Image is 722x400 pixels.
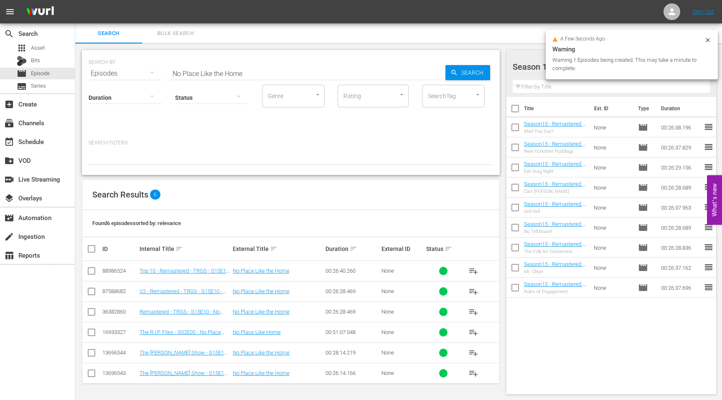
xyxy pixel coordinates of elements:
[381,309,424,315] div: None
[89,62,162,85] div: Episodes
[638,162,648,172] span: Episode
[17,68,27,78] span: movie
[658,197,704,218] td: 00:26:37.963
[463,322,483,342] button: playlist_add
[445,245,452,253] span: sort
[381,268,424,274] div: None
[658,238,704,258] td: 00:26:28.836
[704,122,714,132] span: reorder
[426,244,461,254] div: Status
[381,349,424,356] div: None
[381,288,424,294] div: None
[175,245,183,253] span: sort
[398,91,406,99] button: Open
[140,349,230,362] a: The [PERSON_NAME] Show - S15E10 - No Place Like the Home - SAMSUNG
[463,363,483,383] button: playlist_add
[658,278,704,298] td: 00:26:37.696
[524,189,587,194] div: Cart [PERSON_NAME]
[658,137,704,157] td: 00:26:37.829
[325,349,379,356] div: 00:28:14.219
[658,157,704,177] td: 00:26:29.156
[233,288,290,294] a: No Place Like the Home
[89,139,493,147] p: Search Filters:
[463,343,483,363] button: playlist_add
[233,309,290,315] a: No Place Like the Home
[513,55,702,78] div: Season 15 Season Saturdays
[468,348,478,358] span: playlist_add
[140,329,224,342] a: The R.I.P. Files - S02E05 - No Place Like Home
[590,177,635,197] td: None
[102,268,137,274] div: 88986524
[458,65,490,80] span: Search
[17,43,27,53] span: Asset
[4,251,14,261] span: table_chart
[102,309,137,315] div: 36382860
[468,327,478,337] span: playlist_add
[4,193,14,203] span: Overlays
[590,218,635,238] td: None
[524,289,587,294] div: Rules of Engagement
[524,129,587,134] div: Mad You Say?
[656,97,706,120] th: Duration
[692,8,714,15] a: Sign Out
[704,182,714,192] span: reorder
[325,309,379,315] div: 00:26:28.469
[468,286,478,296] span: playlist_add
[704,262,714,272] span: reorder
[140,244,230,254] div: Internal Title
[524,261,586,273] a: Season15 - Remastered - TRGS - S15E03 - Mr. Clean
[524,201,586,213] a: Season15 - Remastered - TRGS - S15E05 - Cell Hell
[524,97,589,120] th: Title
[704,282,714,292] span: reorder
[704,222,714,232] span: reorder
[463,281,483,301] button: playlist_add
[445,65,490,80] button: Search
[524,281,586,300] a: Season15 - Remastered - TRGS - S15E01 - Rules of Engagement
[270,245,277,253] span: sort
[314,91,322,99] button: Open
[4,213,14,223] span: movie_filter
[92,190,148,200] span: Search Results
[658,258,704,278] td: 00:26:37.162
[658,177,704,197] td: 00:26:28.689
[560,36,605,43] span: a few seconds ago
[325,268,379,274] div: 00:26:40.260
[707,175,722,225] button: Open Feedback Widget
[590,258,635,278] td: None
[552,44,711,54] div: Warning
[552,56,702,73] div: Warning 1 Episodes being created. This may take a minute to complete.
[102,370,137,376] div: 13696543
[638,142,648,152] span: Episode
[590,117,635,137] td: None
[140,309,223,321] a: Remastered - TRGS - S15E10 - No Place Like the Home
[31,82,46,90] span: Series
[233,370,290,376] a: No Place Like the Home
[468,307,478,317] span: playlist_add
[524,221,586,240] a: Season15 - Remastered - TRGS - S15E04 - No Tell Boatel
[4,137,14,147] span: Schedule
[704,242,714,252] span: reorder
[638,283,648,293] span: Episode
[590,157,635,177] td: None
[589,97,633,120] th: Ext. ID
[325,288,379,294] div: 00:26:28.469
[524,181,586,200] a: Season15 - Remastered - TRGS - S15E06 - Cart [PERSON_NAME]
[468,368,478,378] span: playlist_add
[524,269,587,274] div: Mr. Clean
[147,29,204,38] span: Bulk Search
[5,7,15,17] span: menu
[31,69,50,78] span: Episode
[638,223,648,233] span: Episode
[590,197,635,218] td: None
[4,118,14,128] span: Channels
[140,268,229,280] a: Top 10 - Remastered - TRGS - S15E10 - No Place Like the Home
[381,246,424,252] div: External ID
[31,44,45,52] span: Asset
[20,2,60,22] img: ans4CAIJ8jUAAAAAAAAAAAAAAAAAAAAAAAAgQb4GAAAAAAAAAAAAAAAAAAAAAAAAJMjXAAAAAAAAAAAAAAAAAAAAAAAAgAT5G...
[150,190,160,200] span: 6
[524,249,587,254] div: The Folk Art Convention
[17,56,27,66] div: Bits
[80,29,137,38] span: Search
[140,370,230,382] a: The [PERSON_NAME] Show - S15E10 - No Place Like the Home - ROKU
[102,246,137,252] div: ID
